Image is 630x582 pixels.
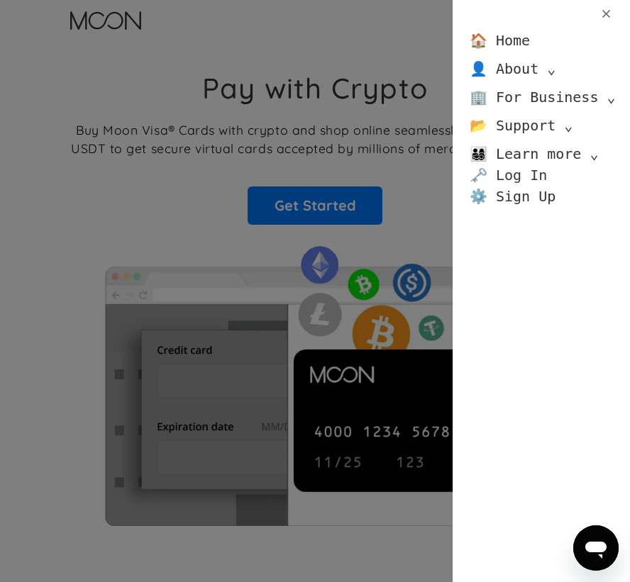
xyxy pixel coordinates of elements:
[573,525,619,571] iframe: Przycisk umożliwiający otwarcie okna komunikatora
[470,186,556,207] a: ⚙️ Sign Up
[470,115,573,136] div: 📂 Support ⌄
[470,58,556,79] div: 👤 About ⌄
[470,30,530,51] a: 🏠 Home
[470,164,547,186] a: 🗝️ Log In
[470,143,599,164] div: 👨‍👩‍👧‍👦 Learn more ⌄
[470,86,616,108] div: 🏢 For Business ⌄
